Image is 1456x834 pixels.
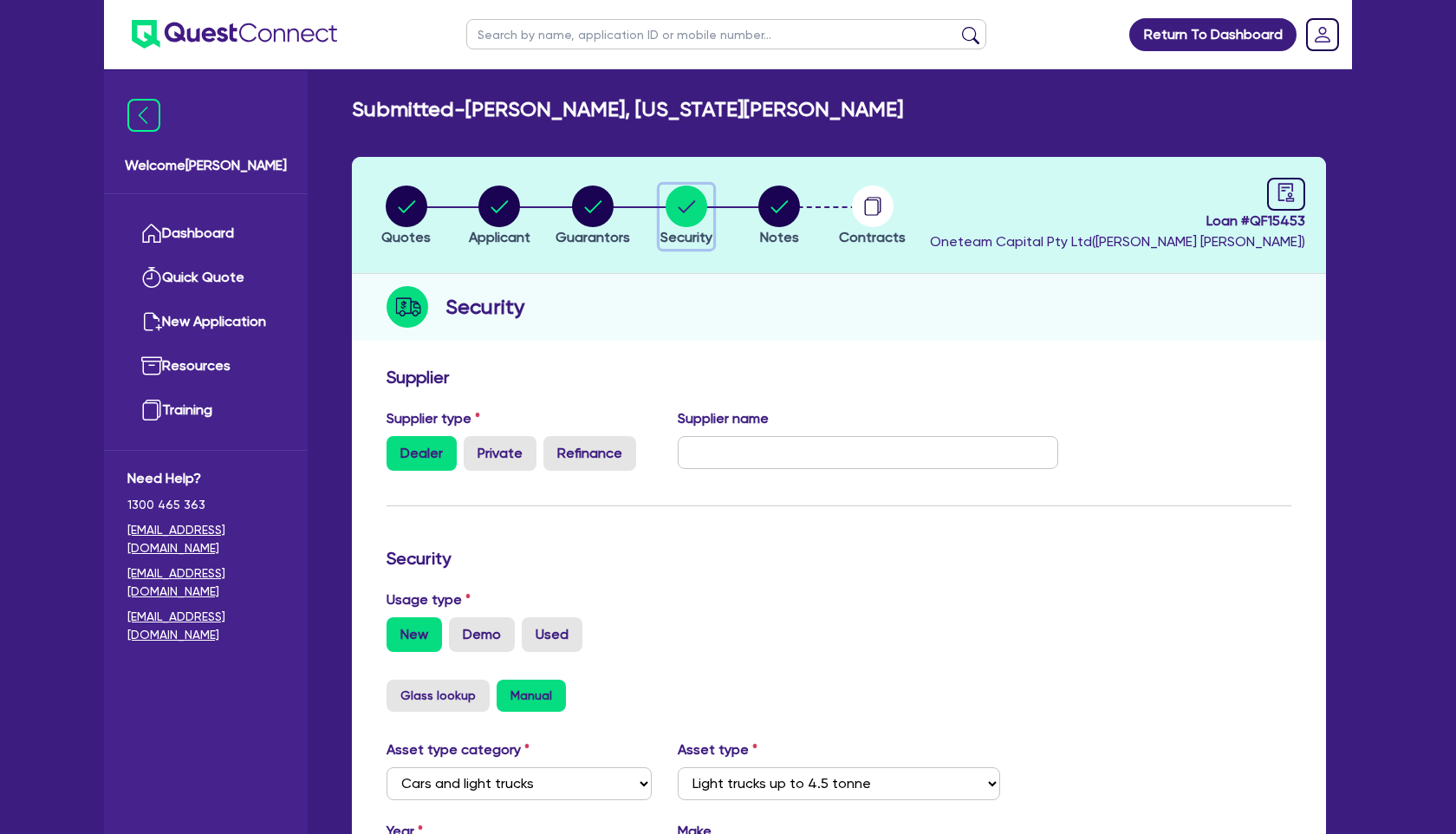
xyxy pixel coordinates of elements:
[660,229,712,245] span: Security
[839,229,906,245] span: Contracts
[387,286,428,328] img: step-icon
[387,436,457,471] label: Dealer
[757,185,801,249] button: Notes
[141,400,162,420] img: training
[522,617,582,652] label: Used
[141,311,162,332] img: new-application
[445,291,524,323] h2: Security
[930,233,1305,250] span: Oneteam Capital Pty Ltd ( [PERSON_NAME] [PERSON_NAME] )
[556,229,630,245] span: Guarantors
[678,740,757,760] label: Asset type
[555,185,631,249] button: Guarantors
[127,521,284,557] a: [EMAIL_ADDRESS][DOMAIN_NAME]
[760,229,799,245] span: Notes
[127,256,284,300] a: Quick Quote
[127,212,284,256] a: Dashboard
[127,608,284,644] a: [EMAIL_ADDRESS][DOMAIN_NAME]
[387,367,1291,388] h3: Supplier
[381,229,431,245] span: Quotes
[387,740,530,760] label: Asset type category
[660,185,713,249] button: Security
[387,548,1291,569] h3: Security
[387,590,471,610] label: Usage type
[469,229,530,245] span: Applicant
[127,99,160,132] img: icon-menu-close
[468,185,531,249] button: Applicant
[466,19,986,49] input: Search by name, application ID or mobile number...
[127,496,284,514] span: 1300 465 363
[127,388,284,433] a: Training
[387,408,480,429] label: Supplier type
[449,617,515,652] label: Demo
[127,468,284,489] span: Need Help?
[127,564,284,601] a: [EMAIL_ADDRESS][DOMAIN_NAME]
[380,185,432,249] button: Quotes
[930,211,1305,231] span: Loan # QF15453
[1129,18,1297,51] a: Return To Dashboard
[838,185,907,249] button: Contracts
[387,617,442,652] label: New
[1300,12,1345,57] a: Dropdown toggle
[387,680,490,712] button: Glass lookup
[141,267,162,288] img: quick-quote
[464,436,536,471] label: Private
[543,436,636,471] label: Refinance
[1277,183,1296,202] span: audit
[127,300,284,344] a: New Application
[352,97,903,122] h2: Submitted - [PERSON_NAME], [US_STATE][PERSON_NAME]
[497,680,566,712] button: Manual
[132,20,337,49] img: quest-connect-logo-blue
[678,408,769,429] label: Supplier name
[127,344,284,388] a: Resources
[125,155,287,176] span: Welcome [PERSON_NAME]
[141,355,162,376] img: resources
